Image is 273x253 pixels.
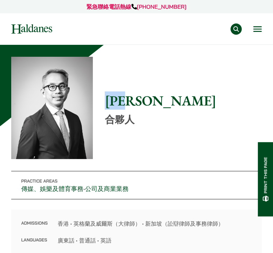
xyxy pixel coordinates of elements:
img: Logo of Haldanes [11,24,52,34]
dt: Admissions [21,219,48,236]
h1: [PERSON_NAME] [105,92,262,109]
dd: 廣東話 • 普通話 • 英語 [57,236,252,245]
a: 公司及商業業務 [85,185,129,193]
a: 傳媒、娛樂及體育事務 [21,185,83,193]
span: Practice Areas [21,179,57,184]
a: 緊急聯絡電話熱線[PHONE_NUMBER] [87,3,187,10]
dt: Languages [21,236,48,245]
p: 合夥人 [105,114,262,126]
dd: 香港 • 英格蘭及威爾斯（大律師） • 新加坡（訟辯律師及事務律師） [57,219,252,228]
button: Search [231,23,242,35]
button: Open menu [253,26,262,32]
p: • [11,171,262,199]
